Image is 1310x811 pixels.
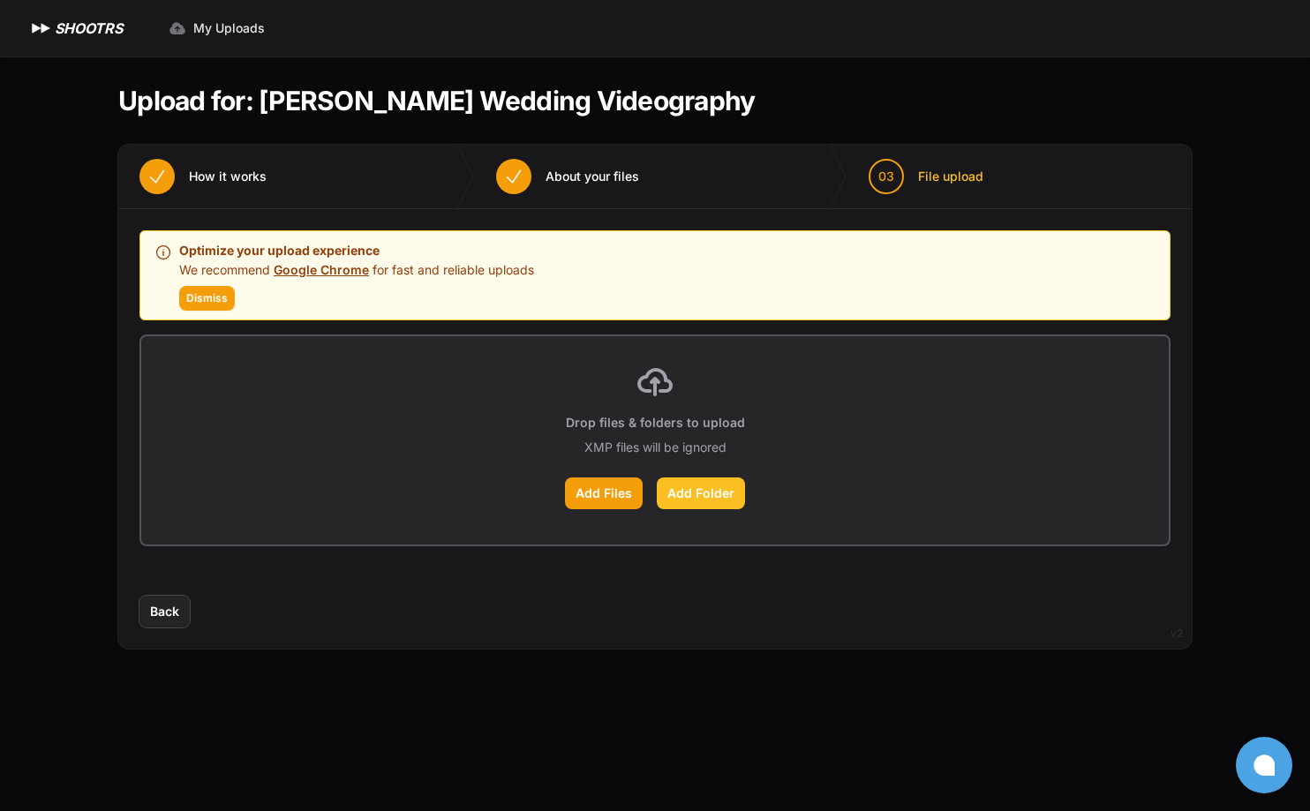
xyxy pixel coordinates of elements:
p: XMP files will be ignored [584,439,727,456]
span: My Uploads [193,19,265,37]
a: SHOOTRS SHOOTRS [28,18,123,39]
button: Back [139,596,190,627]
button: Dismiss [179,286,235,311]
label: Add Files [565,477,643,509]
h1: SHOOTRS [55,18,123,39]
p: Optimize your upload experience [179,240,534,261]
span: About your files [546,168,639,185]
div: v2 [1171,623,1183,644]
span: Dismiss [186,291,228,305]
h1: Upload for: [PERSON_NAME] Wedding Videography [118,85,755,116]
button: Open chat window [1236,737,1292,793]
button: How it works [118,145,288,208]
img: SHOOTRS [28,18,55,39]
label: Add Folder [657,477,745,509]
p: We recommend for fast and reliable uploads [179,261,534,279]
button: 03 File upload [847,145,1005,208]
span: 03 [878,168,894,185]
span: How it works [189,168,267,185]
span: File upload [918,168,983,185]
a: My Uploads [158,12,275,44]
p: Drop files & folders to upload [566,414,745,432]
button: About your files [475,145,660,208]
a: Google Chrome [274,262,369,277]
span: Back [150,603,179,620]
